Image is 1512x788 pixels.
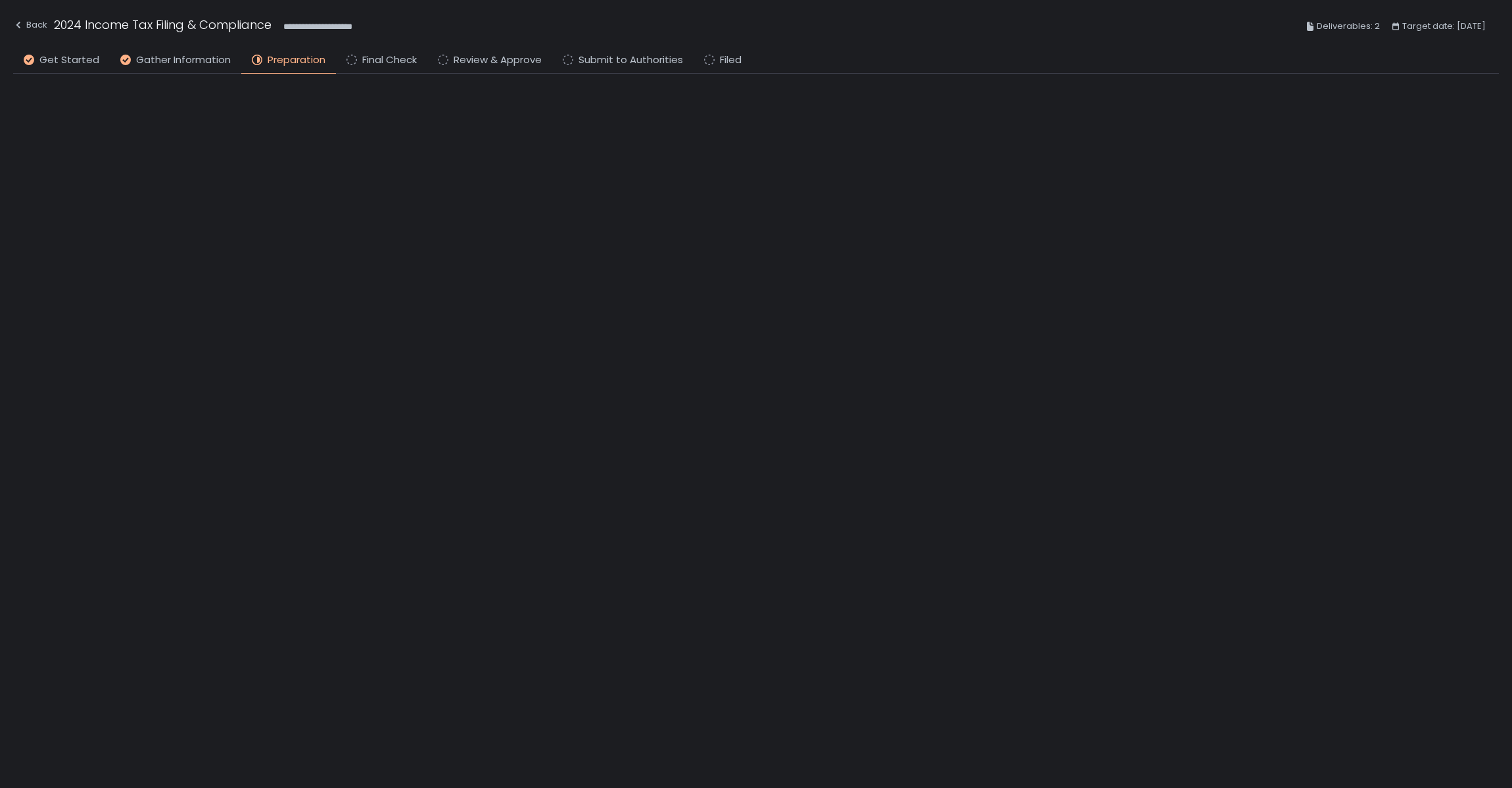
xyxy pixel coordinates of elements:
span: Submit to Authorities [579,53,683,68]
div: Back [13,17,47,33]
span: Review & Approve [454,53,542,68]
span: Get Started [39,53,99,68]
button: Back [13,16,47,37]
span: Deliverables: 2 [1317,18,1380,34]
span: Final Check [362,53,417,68]
span: Target date: [DATE] [1402,18,1486,34]
span: Filed [720,53,742,68]
span: Gather Information [136,53,231,68]
span: Preparation [268,53,325,68]
h1: 2024 Income Tax Filing & Compliance [54,16,272,34]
